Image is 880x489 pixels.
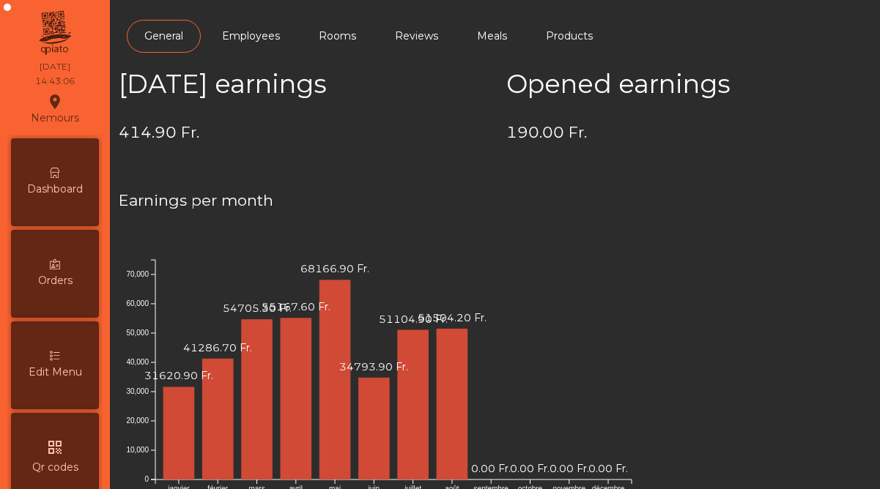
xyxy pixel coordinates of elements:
a: Meals [459,20,525,53]
img: qpiato [37,7,73,59]
h4: Earnings per month [119,190,871,212]
text: 50,000 [126,329,149,337]
text: 0.00 Fr. [471,462,511,475]
div: 14:43:06 [35,75,75,88]
a: Employees [204,20,297,53]
text: 54705.30 Fr. [223,302,292,315]
text: 51504.20 Fr. [418,311,487,324]
h4: 414.90 Fr. [119,122,484,143]
h2: Opened earnings [506,69,872,100]
span: Dashboard [27,182,83,197]
text: 55167.60 Fr. [262,300,330,313]
text: 31620.90 Fr. [144,369,213,382]
text: 68166.90 Fr. [300,262,369,275]
a: Rooms [301,20,374,53]
text: 30,000 [126,387,149,395]
a: Reviews [377,20,456,53]
text: 20,000 [126,417,149,425]
a: General [127,20,201,53]
text: 10,000 [126,446,149,454]
text: 60,000 [126,299,149,307]
span: Qr codes [32,460,78,475]
a: Products [528,20,610,53]
span: Orders [38,273,73,288]
text: 34793.90 Fr. [339,360,408,373]
div: [DATE] [40,60,70,73]
h4: 190.00 Fr. [506,122,872,143]
i: qr_code [46,438,64,456]
text: 0.00 Fr. [550,462,589,475]
text: 0.00 Fr. [588,462,628,475]
text: 0 [144,475,149,483]
text: 51104.90 Fr. [379,312,448,325]
text: 70,000 [126,270,149,278]
text: 40,000 [126,358,149,366]
i: location_on [46,93,64,111]
span: Edit Menu [29,365,82,380]
div: Nemours [31,91,79,127]
text: 41286.70 Fr. [183,341,252,354]
text: 0.00 Fr. [510,462,550,475]
h2: [DATE] earnings [119,69,484,100]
